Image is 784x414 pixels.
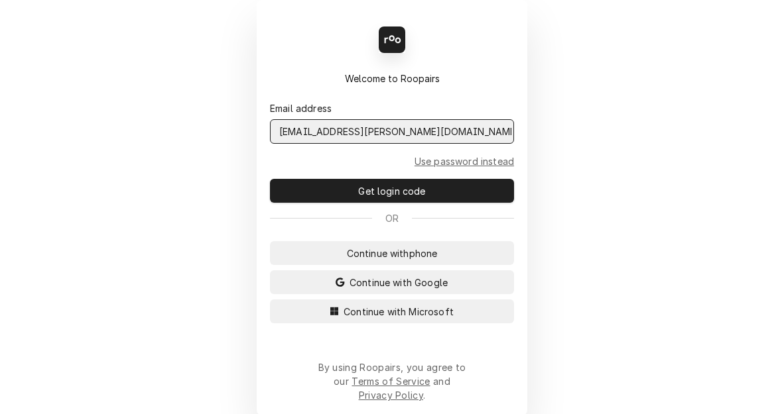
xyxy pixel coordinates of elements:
[270,119,514,144] input: email@mail.com
[359,389,423,401] a: Privacy Policy
[270,270,514,294] button: Continue with Google
[318,360,466,402] div: By using Roopairs, you agree to our and .
[344,246,440,260] span: Continue with phone
[270,101,332,115] label: Email address
[415,154,514,168] a: Go to Email and password form
[270,211,514,225] div: Or
[352,376,430,387] a: Terms of Service
[270,179,514,203] button: Get login code
[341,305,456,319] span: Continue with Microsoft
[347,276,450,289] span: Continue with Google
[356,184,428,198] span: Get login code
[270,299,514,323] button: Continue with Microsoft
[270,72,514,85] div: Welcome to Roopairs
[270,241,514,265] button: Continue withphone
